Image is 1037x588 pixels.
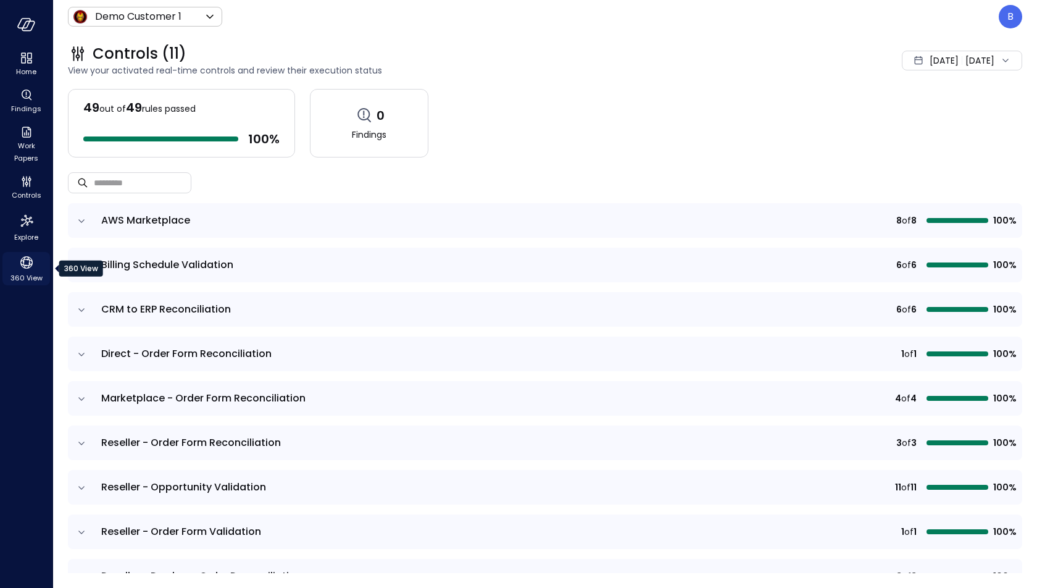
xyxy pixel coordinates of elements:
[101,258,233,272] span: Billing Schedule Validation
[993,525,1015,539] span: 100%
[2,252,50,285] div: 360 View
[1007,9,1014,24] p: B
[126,99,142,116] span: 49
[248,131,280,147] span: 100 %
[914,347,917,361] span: 1
[911,258,917,272] span: 6
[911,569,917,583] span: 3
[993,214,1015,227] span: 100%
[896,303,902,316] span: 6
[902,303,911,316] span: of
[911,436,917,450] span: 3
[904,525,914,539] span: of
[902,436,911,450] span: of
[895,392,901,405] span: 4
[901,481,910,494] span: of
[904,347,914,361] span: of
[901,525,904,539] span: 1
[75,304,88,316] button: expand row
[75,526,88,539] button: expand row
[93,44,186,64] span: Controls (11)
[902,258,911,272] span: of
[993,481,1015,494] span: 100%
[10,272,43,284] span: 360 View
[75,348,88,361] button: expand row
[901,347,904,361] span: 1
[68,64,720,77] span: View your activated real-time controls and review their execution status
[902,214,911,227] span: of
[14,231,38,243] span: Explore
[75,571,88,583] button: expand row
[896,258,902,272] span: 6
[101,213,190,227] span: AWS Marketplace
[914,525,917,539] span: 1
[2,124,50,166] div: Work Papers
[911,303,917,316] span: 6
[75,215,88,227] button: expand row
[2,210,50,245] div: Explore
[75,393,88,405] button: expand row
[2,173,50,203] div: Controls
[75,437,88,450] button: expand row
[896,436,902,450] span: 3
[2,86,50,116] div: Findings
[95,9,181,24] p: Demo Customer 1
[377,107,385,124] span: 0
[12,189,41,201] span: Controls
[142,103,196,115] span: rules passed
[993,569,1015,583] span: 100%
[101,346,272,361] span: Direct - Order Form Reconciliation
[930,54,959,67] span: [DATE]
[910,392,917,405] span: 4
[101,480,266,494] span: Reseller - Opportunity Validation
[2,49,50,79] div: Home
[896,569,902,583] span: 3
[993,303,1015,316] span: 100%
[999,5,1022,28] div: Boaz
[101,391,306,405] span: Marketplace - Order Form Reconciliation
[73,9,88,24] img: Icon
[75,482,88,494] button: expand row
[901,392,910,405] span: of
[310,89,428,157] a: 0Findings
[993,436,1015,450] span: 100%
[99,103,126,115] span: out of
[993,347,1015,361] span: 100%
[59,261,103,277] div: 360 View
[16,65,36,78] span: Home
[83,99,99,116] span: 49
[895,481,901,494] span: 11
[101,524,261,539] span: Reseller - Order Form Validation
[101,569,302,583] span: Reseller - Purchase Order Reconciliation
[101,302,231,316] span: CRM to ERP Reconciliation
[896,214,902,227] span: 8
[11,103,41,115] span: Findings
[7,140,45,164] span: Work Papers
[911,214,917,227] span: 8
[910,481,917,494] span: 11
[75,259,88,272] button: expand row
[993,392,1015,405] span: 100%
[993,258,1015,272] span: 100%
[902,569,911,583] span: of
[101,435,281,450] span: Reseller - Order Form Reconciliation
[352,128,386,141] span: Findings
